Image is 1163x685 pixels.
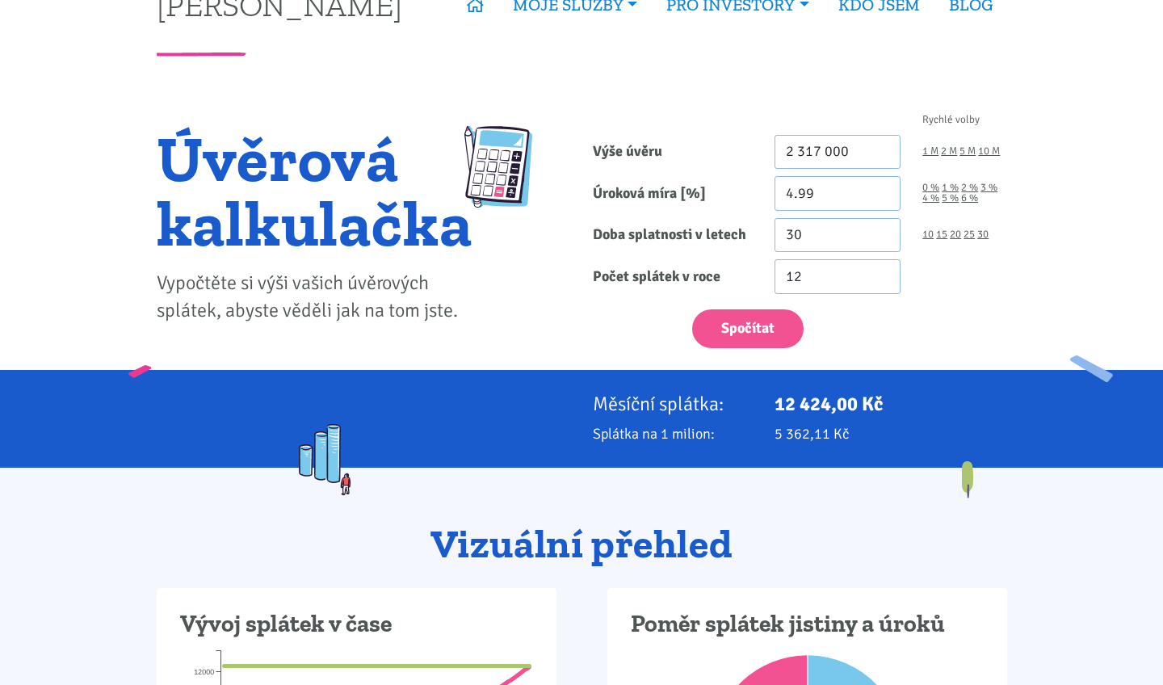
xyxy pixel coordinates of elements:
[193,667,213,677] tspan: 12000
[157,523,1007,566] h2: Vizuální přehled
[961,183,978,193] a: 2 %
[977,229,989,240] a: 30
[581,218,763,253] label: Doba splatnosti v letech
[978,146,1000,157] a: 10 M
[631,609,984,640] h3: Poměr splátek jistiny a úroků
[593,393,753,415] p: Měsíční splátka:
[936,229,947,240] a: 15
[941,146,957,157] a: 2 M
[180,609,533,640] h3: Vývoj splátek v čase
[942,193,959,204] a: 5 %
[922,115,980,125] span: Rychlé volby
[922,146,938,157] a: 1 M
[942,183,959,193] a: 1 %
[581,135,763,170] label: Výše úvěru
[959,146,976,157] a: 5 M
[157,270,472,325] p: Vypočtěte si výši vašich úvěrových splátek, abyste věděli jak na tom jste.
[581,176,763,211] label: Úroková míra [%]
[775,422,1007,445] p: 5 362,11 Kč
[692,309,804,349] button: Spočítat
[922,183,939,193] a: 0 %
[961,193,978,204] a: 6 %
[922,229,934,240] a: 10
[964,229,975,240] a: 25
[581,259,763,294] label: Počet splátek v roce
[157,126,472,255] h1: Úvěrová kalkulačka
[980,183,997,193] a: 3 %
[922,193,939,204] a: 4 %
[950,229,961,240] a: 20
[775,393,1007,415] p: 12 424,00 Kč
[593,422,753,445] p: Splátka na 1 milion:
